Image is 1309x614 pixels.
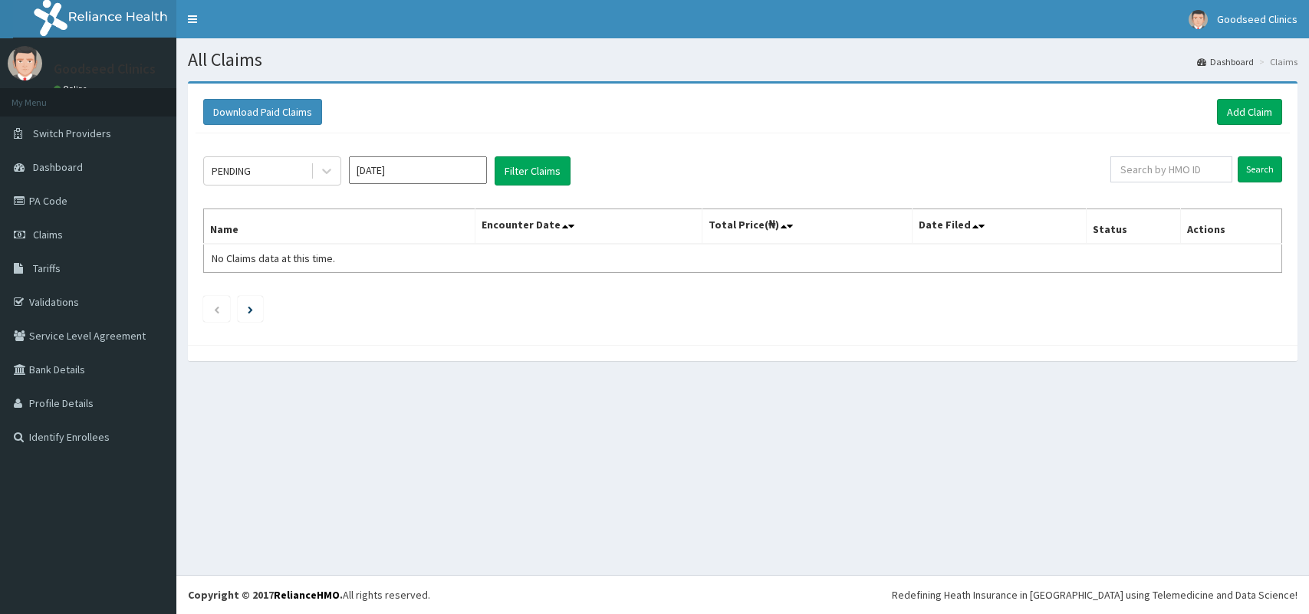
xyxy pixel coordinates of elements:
button: Download Paid Claims [203,99,322,125]
a: RelianceHMO [274,588,340,602]
th: Status [1087,209,1180,245]
img: User Image [8,46,42,80]
span: Switch Providers [33,126,111,140]
a: Next page [248,302,253,316]
div: PENDING [212,163,251,179]
a: Add Claim [1217,99,1282,125]
button: Filter Claims [495,156,571,186]
th: Encounter Date [475,209,702,245]
th: Total Price(₦) [702,209,913,245]
div: Redefining Heath Insurance in [GEOGRAPHIC_DATA] using Telemedicine and Data Science! [892,587,1297,603]
th: Name [204,209,475,245]
input: Search [1238,156,1282,182]
span: No Claims data at this time. [212,251,335,265]
span: Tariffs [33,261,61,275]
p: Goodseed Clinics [54,62,156,76]
span: Dashboard [33,160,83,174]
a: Online [54,84,90,94]
li: Claims [1255,55,1297,68]
a: Dashboard [1197,55,1254,68]
th: Actions [1180,209,1281,245]
th: Date Filed [913,209,1087,245]
strong: Copyright © 2017 . [188,588,343,602]
a: Previous page [213,302,220,316]
img: User Image [1189,10,1208,29]
span: Goodseed Clinics [1217,12,1297,26]
footer: All rights reserved. [176,575,1309,614]
input: Search by HMO ID [1110,156,1232,182]
span: Claims [33,228,63,241]
input: Select Month and Year [349,156,487,184]
h1: All Claims [188,50,1297,70]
